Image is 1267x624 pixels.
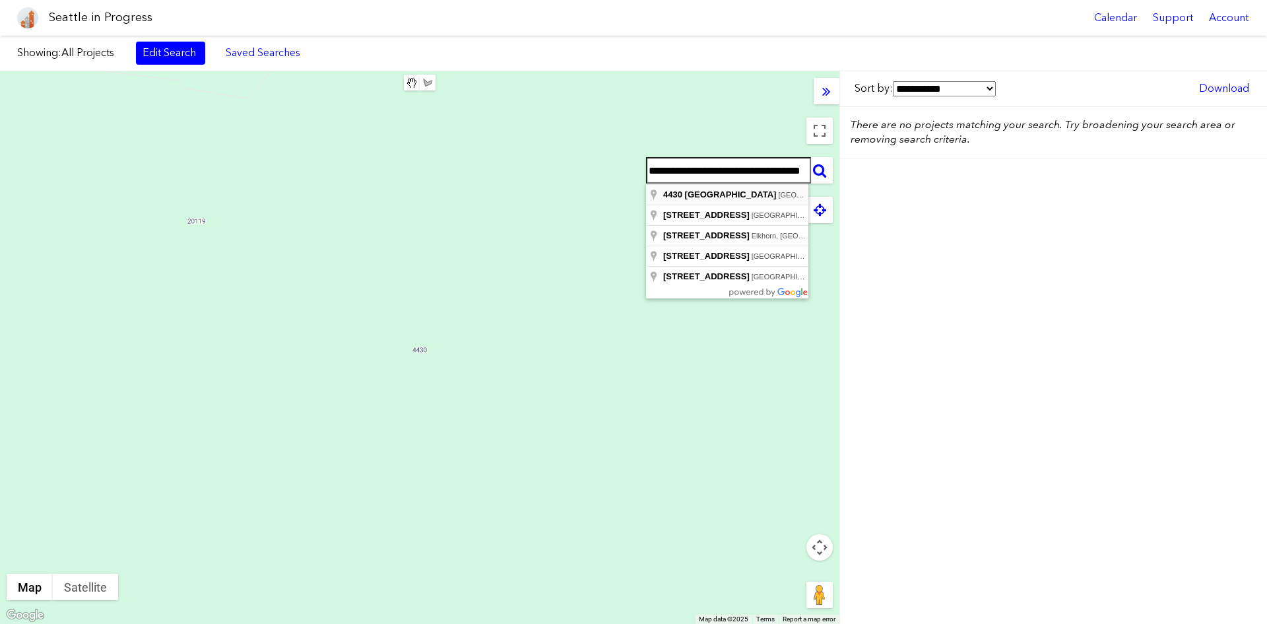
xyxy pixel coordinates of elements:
label: Showing: [17,46,123,60]
a: Download [1192,77,1256,100]
button: Toggle fullscreen view [806,118,833,144]
a: Report a map error [783,615,835,623]
a: Terms [756,615,775,623]
span: [STREET_ADDRESS] [663,210,750,220]
span: [GEOGRAPHIC_DATA], [GEOGRAPHIC_DATA], [GEOGRAPHIC_DATA] [752,211,987,219]
span: [STREET_ADDRESS] [663,251,750,261]
button: Show street map [7,574,53,600]
button: Map camera controls [806,534,833,561]
span: Elkhorn, [GEOGRAPHIC_DATA], [GEOGRAPHIC_DATA] [752,232,936,240]
a: Saved Searches [218,42,308,64]
span: [GEOGRAPHIC_DATA], [GEOGRAPHIC_DATA], [GEOGRAPHIC_DATA] [752,252,987,260]
span: [GEOGRAPHIC_DATA], [GEOGRAPHIC_DATA], [GEOGRAPHIC_DATA] [778,191,1013,199]
span: [STREET_ADDRESS] [663,271,750,281]
span: [GEOGRAPHIC_DATA] [685,190,777,199]
button: Draw a shape [420,75,436,90]
span: Map data ©2025 [699,615,748,623]
img: favicon-96x96.png [17,7,38,28]
h1: Seattle in Progress [49,9,152,26]
span: [STREET_ADDRESS] [663,230,750,240]
span: All Projects [61,46,114,59]
select: Sort by: [893,81,996,96]
button: Show satellite imagery [53,574,118,600]
label: Sort by: [855,81,996,96]
img: Google [3,607,47,624]
span: 4430 [663,190,682,199]
button: Stop drawing [404,75,420,90]
span: [GEOGRAPHIC_DATA], [GEOGRAPHIC_DATA], [GEOGRAPHIC_DATA] [752,273,987,281]
a: Edit Search [136,42,205,64]
button: Drag Pegman onto the map to open Street View [806,582,833,608]
a: Open this area in Google Maps (opens a new window) [3,607,47,624]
